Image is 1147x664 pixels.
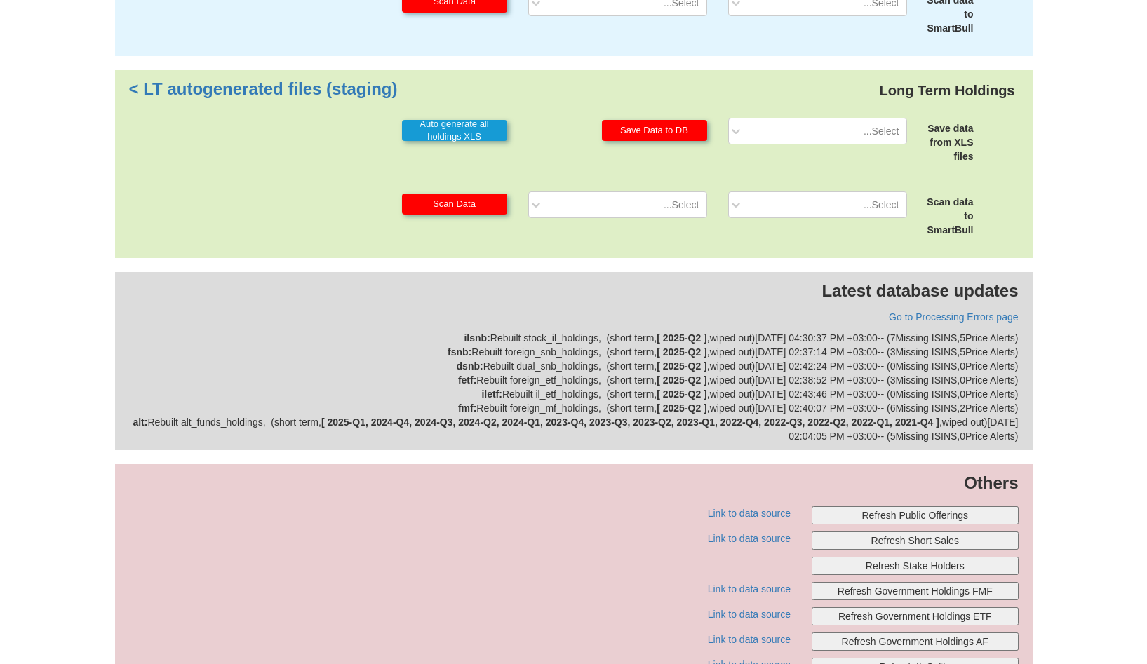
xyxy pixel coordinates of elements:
div: Rebuilt dual_snb_holdings , ( short term , , wiped out ) [DATE] 02:42:24 PM +03:00 -- ( 0 Missing... [129,359,1019,373]
a: Link to data source [708,609,791,620]
div: Rebuilt foreign_mf_holdings , ( short term , , wiped out ) [DATE] 02:40:07 PM +03:00 -- ( 6 Missi... [129,401,1019,415]
div: Rebuilt alt_funds_holdings , ( short term , , wiped out ) [DATE] 02:04:05 PM +03:00 -- ( 5 Missin... [129,415,1019,443]
button: Refresh Short Sales [812,531,1019,550]
b: [ 2025-Q2 ] [657,388,707,400]
button: Refresh Government Holdings AF [812,632,1019,651]
div: Scan data to SmartBull [918,195,974,237]
a: Link to data source [708,508,791,519]
p: Others [129,471,1019,495]
b: [ 2025-Q1, 2024-Q4, 2024-Q3, 2024-Q2, 2024-Q1, 2023-Q4, 2023-Q3, 2023-Q2, 2023-Q1, 2022-Q4, 2022-... [321,416,939,428]
div: Rebuilt foreign_etf_holdings , ( short term , , wiped out ) [DATE] 02:38:52 PM +03:00 -- ( 3 Miss... [129,373,1019,387]
b: [ 2025-Q2 ] [657,402,707,414]
div: Long Term Holdings [876,77,1019,104]
b: [ 2025-Q2 ] [657,360,707,372]
strong: fmf : [458,402,476,414]
strong: alt : [133,416,147,428]
b: [ 2025-Q2 ] [657,374,707,386]
a: Link to data source [708,583,791,595]
p: Latest database updates [129,279,1019,303]
b: [ 2025-Q2 ] [657,332,707,344]
button: Scan Data [402,194,507,215]
strong: iletf : [481,388,502,400]
button: Refresh Government Holdings FMF [812,582,1019,600]
a: Link to data source [708,533,791,544]
div: Rebuilt il_etf_holdings , ( short term , , wiped out ) [DATE] 02:43:46 PM +03:00 -- ( 0 Missing I... [129,387,1019,401]
strong: dsnb : [457,360,483,372]
div: Select... [664,198,699,212]
div: Save data from XLS files [918,121,974,163]
button: Refresh Stake Holders [812,557,1019,575]
strong: fsnb : [448,346,471,358]
div: Rebuilt stock_il_holdings , ( short term , , wiped out ) [DATE] 04:30:37 PM +03:00 -- ( 7 Missing... [129,331,1019,345]
a: LT autogenerated files (staging) > [129,79,398,98]
div: Rebuilt foreign_snb_holdings , ( short term , , wiped out ) [DATE] 02:37:14 PM +03:00 -- ( 3 Miss... [129,345,1019,359]
div: Select... [864,198,899,212]
strong: fetf : [458,374,476,386]
div: Select... [864,124,899,138]
a: Go to Processing Errors page [889,311,1018,323]
button: Auto generate all holdings XLS [402,120,507,141]
button: Refresh Public Offerings [812,506,1019,524]
button: Refresh Government Holdings ETF [812,607,1019,625]
button: Save Data to DB [602,120,707,141]
a: Link to data source [708,634,791,645]
b: [ 2025-Q2 ] [657,346,707,358]
strong: ilsnb : [464,332,490,344]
